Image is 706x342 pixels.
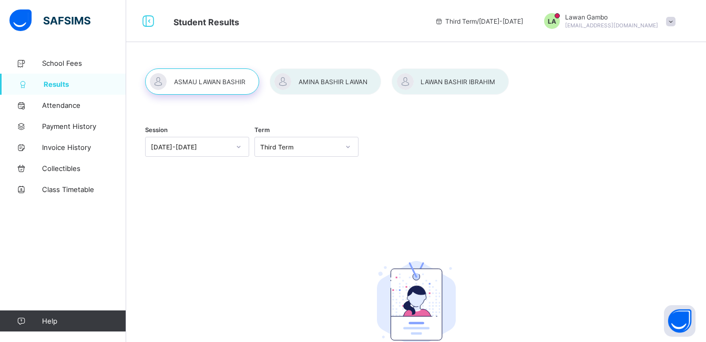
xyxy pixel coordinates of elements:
span: Lawan Gambo [565,13,658,21]
span: Attendance [42,101,126,109]
div: LawanGambo [534,13,681,29]
span: Collectibles [42,164,126,173]
span: Invoice History [42,143,126,152]
span: Results [44,80,126,88]
button: Open asap [664,305,695,337]
span: School Fees [42,59,126,67]
span: LA [548,17,556,25]
span: Session [145,126,168,134]
span: Help [42,317,126,325]
span: Term [254,126,270,134]
span: Class Timetable [42,185,126,194]
span: session/term information [435,17,523,25]
span: [EMAIL_ADDRESS][DOMAIN_NAME] [565,22,658,28]
img: safsims [9,9,90,32]
span: Payment History [42,122,126,130]
div: [DATE]-[DATE] [151,143,230,151]
span: Student Results [173,17,239,27]
div: Third Term [260,143,339,151]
